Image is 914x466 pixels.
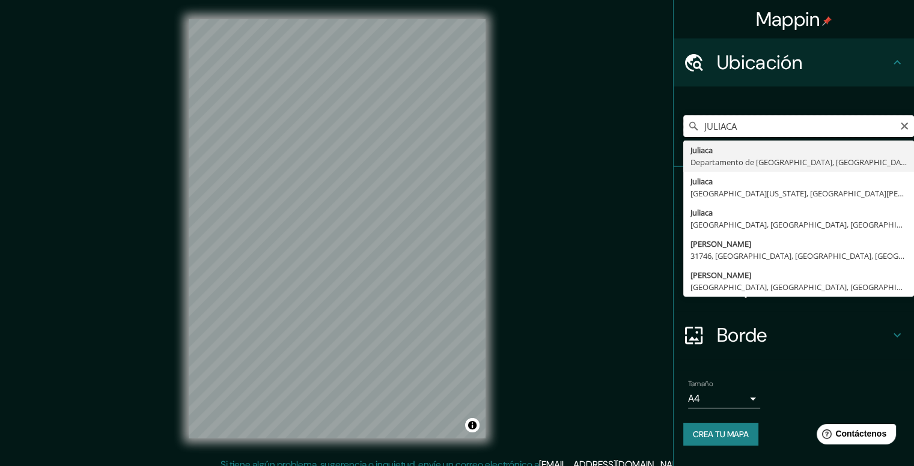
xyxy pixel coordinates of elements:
[717,50,802,75] font: Ubicación
[822,16,832,26] img: pin-icon.png
[807,419,901,453] iframe: Lanzador de widgets de ayuda
[900,120,909,131] button: Claro
[690,157,912,168] font: Departamento de [GEOGRAPHIC_DATA], [GEOGRAPHIC_DATA]
[683,115,914,137] input: Elige tu ciudad o zona
[674,38,914,86] div: Ubicación
[674,215,914,263] div: Estilo
[674,263,914,311] div: Disposición
[690,207,713,218] font: Juliaca
[465,418,480,432] button: Activar o desactivar atribución
[674,311,914,359] div: Borde
[189,19,486,438] canvas: Mapa
[683,423,758,446] button: Crea tu mapa
[690,176,713,187] font: Juliaca
[674,167,914,215] div: Patas
[688,379,713,389] font: Tamaño
[690,238,751,249] font: [PERSON_NAME]
[690,270,751,280] font: [PERSON_NAME]
[688,389,760,408] div: A4
[693,429,749,440] font: Crea tu mapa
[756,7,820,32] font: Mappin
[717,322,767,348] font: Borde
[688,392,700,405] font: A4
[690,145,713,156] font: Juliaca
